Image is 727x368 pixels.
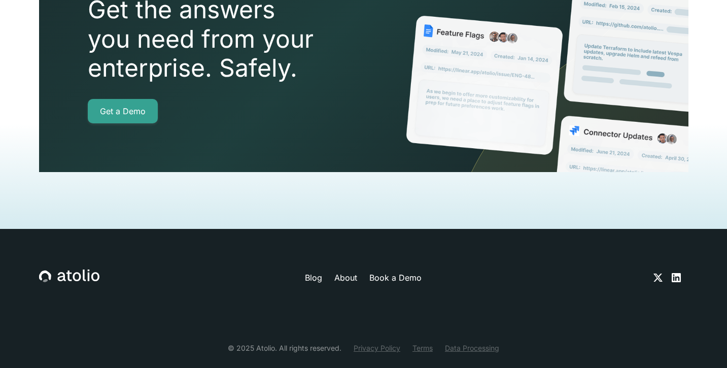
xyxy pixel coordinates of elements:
a: Privacy Policy [354,343,400,353]
div: © 2025 Atolio. All rights reserved. [228,343,341,353]
a: Blog [305,272,322,284]
a: Book a Demo [369,272,422,284]
a: Data Processing [445,343,499,353]
a: Terms [412,343,433,353]
a: About [334,272,357,284]
a: Get a Demo [88,99,158,123]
